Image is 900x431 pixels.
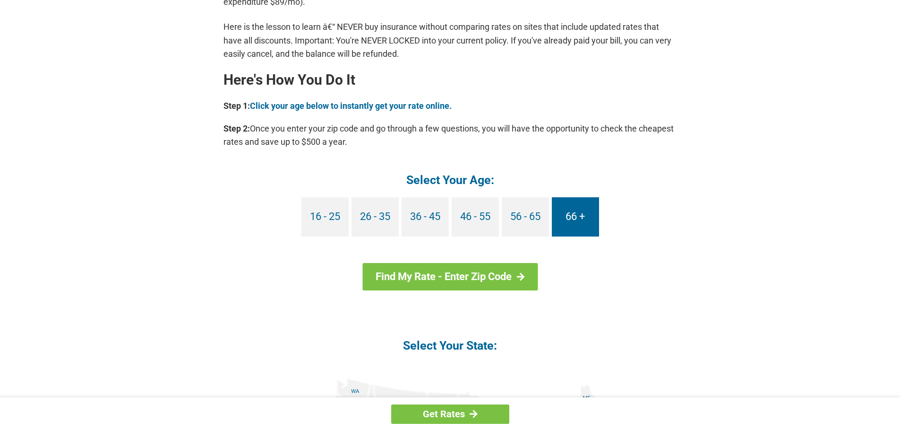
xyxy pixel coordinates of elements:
h4: Select Your State: [223,338,677,353]
a: 26 - 35 [351,197,399,237]
a: 16 - 25 [301,197,349,237]
a: Click your age below to instantly get your rate online. [250,101,452,111]
b: Step 2: [223,123,250,133]
p: Once you enter your zip code and go through a few questions, you will have the opportunity to che... [223,122,677,149]
h2: Here's How You Do It [223,72,677,88]
a: Get Rates [391,405,509,424]
a: Find My Rate - Enter Zip Code [362,263,538,290]
a: 36 - 45 [402,197,449,237]
a: 56 - 65 [502,197,549,237]
a: 46 - 55 [452,197,499,237]
a: 66 + [552,197,599,237]
p: Here is the lesson to learn â€“ NEVER buy insurance without comparing rates on sites that include... [223,20,677,60]
b: Step 1: [223,101,250,111]
h4: Select Your Age: [223,172,677,188]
